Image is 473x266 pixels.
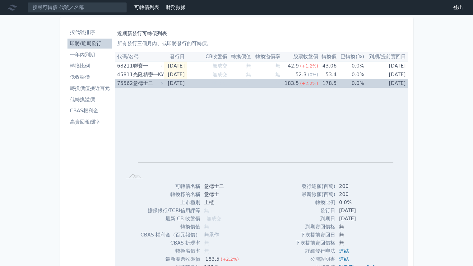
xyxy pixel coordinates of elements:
td: 178.5 [318,79,336,88]
td: 轉換價值 [141,223,200,231]
div: 68211 [117,62,132,70]
th: 轉換價值 [227,52,251,61]
a: 可轉債列表 [134,4,159,10]
td: [DATE] [335,215,382,223]
span: 無成交 [206,216,221,222]
td: 詳細發行辦法 [295,247,335,255]
li: 即將/近期發行 [67,40,112,47]
a: 高賣回報酬率 [67,117,112,127]
div: 45811 [117,70,132,79]
div: 聯寶一 [133,62,162,70]
td: 下次提前賣回日 [295,231,335,239]
td: 200 [335,182,382,190]
td: [DATE] [364,79,408,88]
td: 轉換標的名稱 [141,190,200,198]
td: 0.0% [336,79,364,88]
span: 無成交 [212,72,227,77]
td: [DATE] [364,61,408,70]
th: 發行日 [164,52,187,61]
a: 連結 [339,248,349,254]
span: 無 [204,248,209,254]
td: 0.0% [336,70,364,79]
td: 無 [335,239,382,247]
td: 上市櫃別 [141,198,200,207]
a: 財務數據 [166,4,186,10]
th: 已轉換(%) [336,52,364,61]
h1: 近期新發行可轉債列表 [117,30,406,37]
span: (+2.2%) [300,81,318,86]
td: 意德士二 [200,182,244,190]
th: 轉換價 [318,52,336,61]
li: 按代號排序 [67,29,112,36]
td: 53.4 [318,70,336,79]
td: 轉換溢價率 [141,247,200,255]
td: 0.0% [335,198,382,207]
td: [DATE] [164,79,187,88]
div: 42.9 [286,62,300,70]
span: (+2.2%) [221,257,239,262]
td: [DATE] [335,207,382,215]
td: CBAS 折現率 [141,239,200,247]
a: 轉換價值接近百元 [67,83,112,93]
td: 轉換比例 [295,198,335,207]
li: 低轉換溢價 [67,96,112,103]
td: [DATE] [164,61,187,70]
td: 無 [335,231,382,239]
th: 股票收盤價 [280,52,318,61]
li: 低收盤價 [67,73,112,81]
a: 低收盤價 [67,72,112,82]
th: 轉換溢價率 [251,52,280,61]
span: 無 [246,72,251,77]
li: CBAS權利金 [67,107,112,114]
td: 0.0% [336,61,364,70]
td: [DATE] [364,70,408,79]
a: 連結 [339,256,349,262]
td: 公開說明書 [295,255,335,263]
div: 75562 [117,79,132,88]
div: 52.3 [294,70,308,79]
span: 無 [204,224,209,230]
g: Chart [132,97,393,172]
td: 到期賣回價格 [295,223,335,231]
td: 下次提前賣回價格 [295,239,335,247]
span: 無成交 [212,63,227,69]
td: [DATE] [164,70,187,79]
td: 上櫃 [200,198,244,207]
span: 無 [275,63,280,69]
span: 無 [246,80,251,86]
li: 一年內到期 [67,51,112,58]
td: 200 [335,190,382,198]
span: 無成交 [212,80,227,86]
span: 無 [246,63,251,69]
li: 高賣回報酬率 [67,118,112,126]
span: (+1.2%) [300,63,318,68]
td: CBAS 權利金（百元報價） [141,231,200,239]
td: 無 [335,223,382,231]
div: 183.5 [283,79,300,88]
td: 最新股票收盤價 [141,255,200,263]
li: 轉換比例 [67,62,112,70]
li: 轉換價值接近百元 [67,85,112,92]
td: 可轉債名稱 [141,182,200,190]
div: 183.5 [204,255,221,263]
td: 43.06 [318,61,336,70]
div: 意德士二 [133,79,162,88]
td: 到期日 [295,215,335,223]
td: 最新餘額(百萬) [295,190,335,198]
th: CB收盤價 [187,52,227,61]
a: 按代號排序 [67,27,112,37]
span: 無 [204,208,209,213]
a: 轉換比例 [67,61,112,71]
td: 擔保銀行/TCRI信用評等 [141,207,200,215]
span: 無承作 [204,232,219,238]
input: 搜尋可轉債 代號／名稱 [27,2,127,13]
td: 發行總額(百萬) [295,182,335,190]
th: 到期/提前賣回日 [364,52,408,61]
p: 所有發行三個月內、或即將發行的可轉債。 [117,40,406,47]
td: 發行日 [295,207,335,215]
span: 無 [275,80,280,86]
span: (0%) [308,72,318,77]
a: 即將/近期發行 [67,39,112,49]
a: CBAS權利金 [67,106,112,116]
span: 無 [275,72,280,77]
